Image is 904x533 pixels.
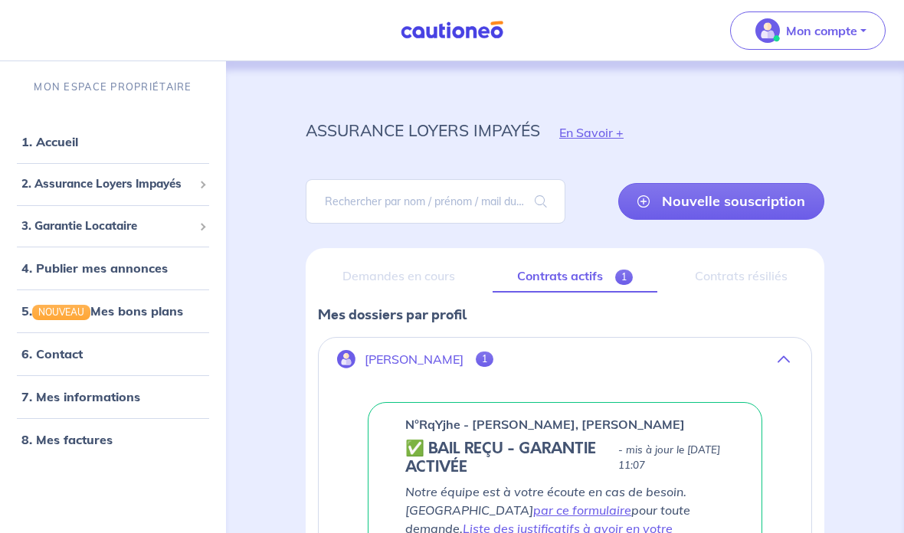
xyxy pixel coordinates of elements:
[21,346,83,361] a: 6. Contact
[6,126,220,157] div: 1. Accueil
[21,175,193,193] span: 2. Assurance Loyers Impayés
[34,80,192,94] p: MON ESPACE PROPRIÉTAIRE
[21,303,183,319] a: 5.NOUVEAUMes bons plans
[6,169,220,199] div: 2. Assurance Loyers Impayés
[618,443,725,473] p: - mis à jour le [DATE] 11:07
[786,21,857,40] p: Mon compte
[533,502,631,518] a: par ce formulaire
[540,110,643,155] button: En Savoir +
[21,389,140,404] a: 7. Mes informations
[618,183,824,220] a: Nouvelle souscription
[615,270,633,285] span: 1
[516,180,565,223] span: search
[6,253,220,283] div: 4. Publier mes annonces
[755,18,780,43] img: illu_account_valid_menu.svg
[6,381,220,412] div: 7. Mes informations
[6,296,220,326] div: 5.NOUVEAUMes bons plans
[21,432,113,447] a: 8. Mes factures
[6,338,220,369] div: 6. Contact
[6,211,220,241] div: 3. Garantie Locataire
[6,424,220,455] div: 8. Mes factures
[319,341,811,378] button: [PERSON_NAME]1
[365,352,463,367] p: [PERSON_NAME]
[405,415,685,433] p: n°RqYjhe - [PERSON_NAME], [PERSON_NAME]
[337,350,355,368] img: illu_account.svg
[476,352,493,367] span: 1
[318,305,812,325] p: Mes dossiers par profil
[395,21,509,40] img: Cautioneo
[405,440,725,476] div: state: CONTRACT-VALIDATED, Context: MORE-THAN-6-MONTHS,NO-CERTIFICATE,COLOCATION,LESSOR-DOCUMENTS
[306,179,565,224] input: Rechercher par nom / prénom / mail du locataire
[21,260,168,276] a: 4. Publier mes annonces
[306,116,540,144] p: assurance loyers impayés
[405,440,612,476] h5: ✅ BAIL REÇU - GARANTIE ACTIVÉE
[21,217,193,235] span: 3. Garantie Locataire
[21,134,78,149] a: 1. Accueil
[493,260,657,293] a: Contrats actifs1
[730,11,886,50] button: illu_account_valid_menu.svgMon compte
